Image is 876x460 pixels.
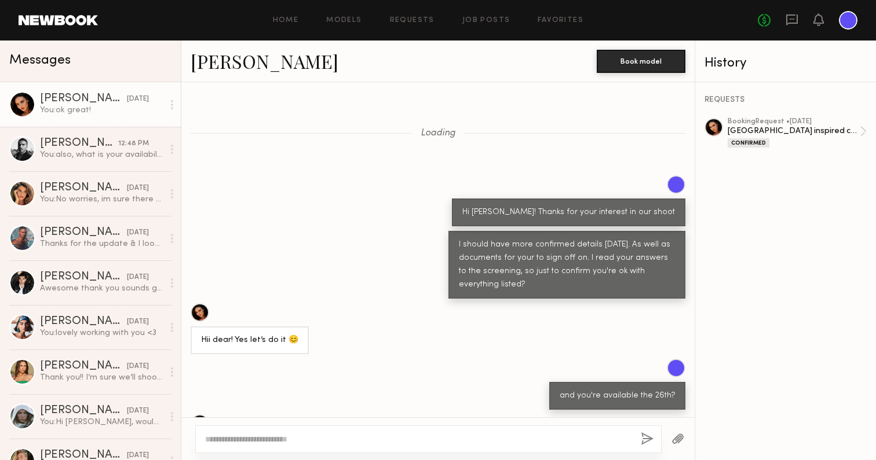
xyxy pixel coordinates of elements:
span: Messages [9,54,71,67]
div: [PERSON_NAME] [40,360,127,372]
div: You: ok great! [40,105,163,116]
div: [DATE] [127,406,149,417]
div: You: also, what is your availability like [DATE]? I'd liek to schedule a quick intro video call w... [40,149,163,160]
a: Job Posts [462,17,510,24]
div: [PERSON_NAME] [40,93,127,105]
div: [DATE] [127,94,149,105]
div: Confirmed [728,138,769,148]
div: [DATE] [127,361,149,372]
div: [PERSON_NAME] [40,138,118,149]
a: Favorites [538,17,583,24]
div: 12:48 PM [118,138,149,149]
span: Loading [421,128,455,138]
a: Home [273,17,299,24]
div: Hii dear! Yes let’s do it 😊 [201,334,298,347]
div: Awesome thank you sounds great [40,283,163,294]
div: [DATE] [127,317,149,327]
div: [PERSON_NAME] [40,316,127,327]
a: Models [326,17,362,24]
div: [DATE] [127,183,149,194]
div: [PERSON_NAME] [40,182,127,194]
div: History [705,57,867,70]
button: Book model [597,50,685,73]
div: [DATE] [127,227,149,238]
div: Thanks for the update & I look forward to hearing from you. [40,238,163,249]
div: booking Request • [DATE] [728,118,860,126]
a: bookingRequest •[DATE][GEOGRAPHIC_DATA] inspired commercialConfirmed [728,118,867,148]
div: REQUESTS [705,96,867,104]
div: and you're available the 26th? [560,389,675,403]
div: I should have more confirmed details [DATE]. As well as documents for your to sign off on. I read... [459,238,675,292]
a: Requests [390,17,435,24]
div: Hi [PERSON_NAME]! Thanks for your interest in our shoot [462,206,675,219]
div: Thank you!! I’m sure we’ll shoot soon 😄 [40,372,163,383]
div: You: lovely working with you <3 [40,327,163,338]
div: [PERSON_NAME] [40,227,127,238]
a: Book model [597,56,685,65]
div: You: No worries, im sure there will be other projects for us to work on in the future <3 [40,194,163,205]
a: [PERSON_NAME] [191,49,338,73]
div: You: Hi [PERSON_NAME], would love to shoot with you if you're available! Wasn't sure if you decli... [40,417,163,428]
div: [GEOGRAPHIC_DATA] inspired commercial [728,126,860,137]
div: [PERSON_NAME] [40,271,127,283]
div: [DATE] [127,272,149,283]
div: [PERSON_NAME] [40,405,127,417]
